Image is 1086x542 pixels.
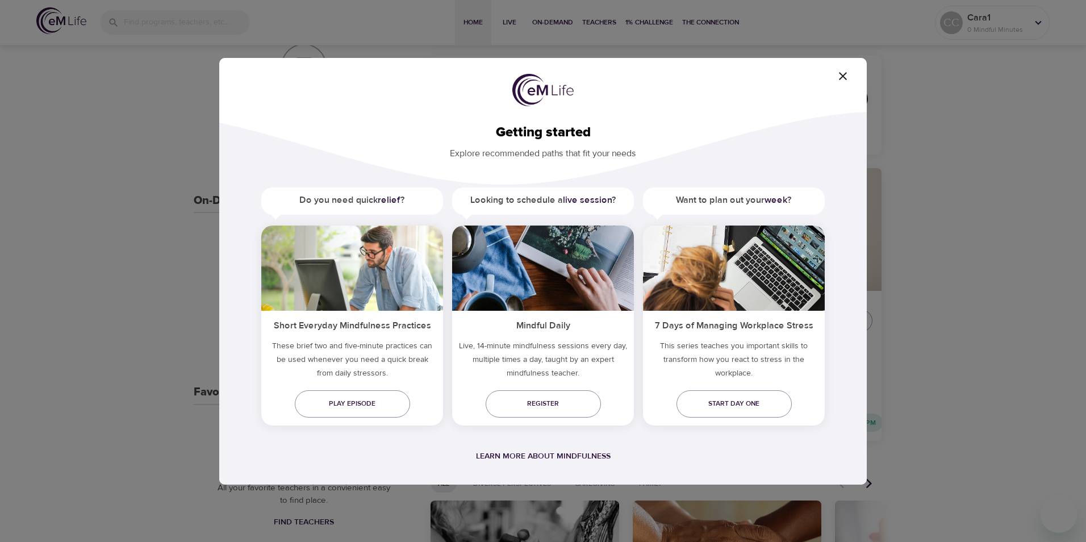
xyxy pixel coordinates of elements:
a: live session [563,194,612,206]
a: week [765,194,787,206]
img: logo [512,74,574,107]
h5: Do you need quick ? [261,187,443,213]
h5: Want to plan out your ? [643,187,825,213]
span: Start day one [686,398,783,410]
span: Play episode [304,398,401,410]
h5: Looking to schedule a ? [452,187,634,213]
h5: Short Everyday Mindfulness Practices [261,311,443,339]
h5: 7 Days of Managing Workplace Stress [643,311,825,339]
img: ims [643,226,825,311]
h5: Mindful Daily [452,311,634,339]
a: Start day one [676,390,792,418]
p: Explore recommended paths that fit your needs [237,140,849,160]
a: Register [486,390,601,418]
img: ims [452,226,634,311]
a: Learn more about mindfulness [476,451,611,461]
h2: Getting started [237,124,849,141]
p: This series teaches you important skills to transform how you react to stress in the workplace. [643,339,825,385]
a: Play episode [295,390,410,418]
h5: These brief two and five-minute practices can be used whenever you need a quick break from daily ... [261,339,443,385]
span: Register [495,398,592,410]
p: Live, 14-minute mindfulness sessions every day, multiple times a day, taught by an expert mindful... [452,339,634,385]
img: ims [261,226,443,311]
a: relief [378,194,400,206]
